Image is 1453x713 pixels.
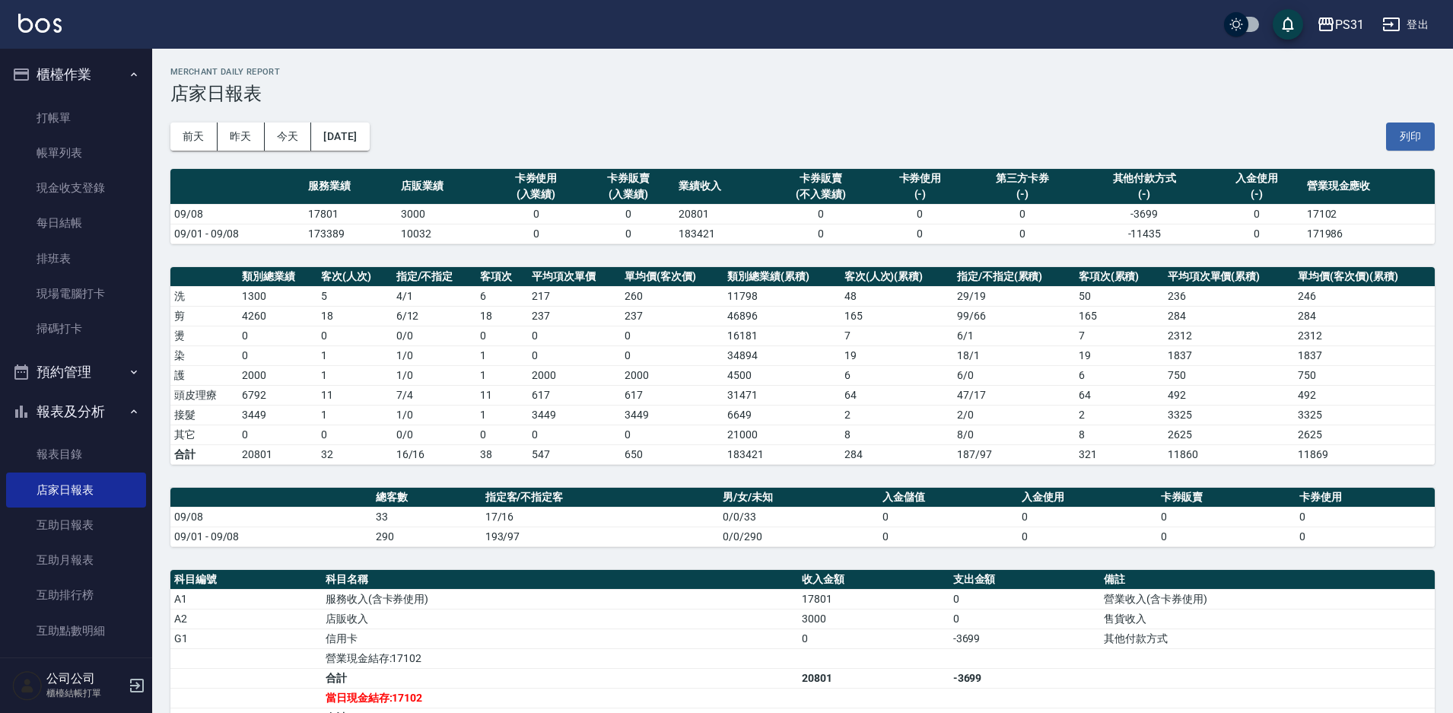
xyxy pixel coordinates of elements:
[372,488,482,508] th: 總客數
[675,204,768,224] td: 20801
[528,425,621,444] td: 0
[170,204,304,224] td: 09/08
[841,405,953,425] td: 2
[494,170,579,186] div: 卡券使用
[723,425,840,444] td: 21000
[841,326,953,345] td: 7
[723,306,840,326] td: 46896
[949,570,1101,590] th: 支出金額
[1294,306,1435,326] td: 284
[476,425,528,444] td: 0
[238,306,317,326] td: 4260
[322,688,798,708] td: 當日現金結存:17102
[6,311,146,346] a: 掃碼打卡
[170,224,304,244] td: 09/01 - 09/08
[393,444,477,464] td: 16/16
[1214,170,1299,186] div: 入金使用
[621,385,723,405] td: 617
[1157,507,1296,527] td: 0
[953,286,1075,306] td: 29 / 19
[1210,204,1303,224] td: 0
[372,507,482,527] td: 33
[841,425,953,444] td: 8
[719,527,879,546] td: 0/0/290
[1075,267,1164,287] th: 客項次(累積)
[879,507,1018,527] td: 0
[528,306,621,326] td: 237
[1164,267,1295,287] th: 平均項次單價(累積)
[170,527,372,546] td: 09/01 - 09/08
[1100,589,1435,609] td: 營業收入(含卡券使用)
[1079,204,1210,224] td: -3699
[322,570,798,590] th: 科目名稱
[949,629,1101,648] td: -3699
[621,444,723,464] td: 650
[841,267,953,287] th: 客次(人次)(累積)
[238,365,317,385] td: 2000
[393,405,477,425] td: 1 / 0
[953,385,1075,405] td: 47 / 17
[393,267,477,287] th: 指定/不指定
[218,123,265,151] button: 昨天
[317,326,393,345] td: 0
[6,437,146,472] a: 報表目錄
[723,267,840,287] th: 類別總業績(累積)
[949,609,1101,629] td: 0
[170,385,238,405] td: 頭皮理療
[238,286,317,306] td: 1300
[768,224,874,244] td: 0
[1294,326,1435,345] td: 2312
[1164,385,1295,405] td: 492
[170,169,1435,244] table: a dense table
[878,170,963,186] div: 卡券使用
[1100,609,1435,629] td: 售貨收入
[304,224,397,244] td: 173389
[582,204,675,224] td: 0
[878,186,963,202] div: (-)
[1210,224,1303,244] td: 0
[476,286,528,306] td: 6
[1294,405,1435,425] td: 3325
[6,578,146,613] a: 互助排行榜
[170,326,238,345] td: 燙
[393,326,477,345] td: 0 / 0
[322,648,798,668] td: 營業現金結存:17102
[841,365,953,385] td: 6
[322,609,798,629] td: 店販收入
[723,365,840,385] td: 4500
[841,444,953,464] td: 284
[528,405,621,425] td: 3449
[621,345,723,365] td: 0
[771,170,870,186] div: 卡券販賣
[1164,306,1295,326] td: 284
[476,267,528,287] th: 客項次
[482,488,720,508] th: 指定客/不指定客
[1386,123,1435,151] button: 列印
[6,205,146,240] a: 每日結帳
[1294,385,1435,405] td: 492
[476,405,528,425] td: 1
[170,306,238,326] td: 剪
[1075,425,1164,444] td: 8
[238,444,317,464] td: 20801
[317,385,393,405] td: 11
[12,670,43,701] img: Person
[1296,488,1435,508] th: 卡券使用
[18,14,62,33] img: Logo
[1311,9,1370,40] button: PS31
[322,629,798,648] td: 信用卡
[1335,15,1364,34] div: PS31
[798,629,949,648] td: 0
[1075,365,1164,385] td: 6
[238,326,317,345] td: 0
[170,67,1435,77] h2: Merchant Daily Report
[170,444,238,464] td: 合計
[6,100,146,135] a: 打帳單
[953,365,1075,385] td: 6 / 0
[170,345,238,365] td: 染
[723,326,840,345] td: 16181
[322,668,798,688] td: 合計
[966,204,1078,224] td: 0
[393,286,477,306] td: 4 / 1
[476,326,528,345] td: 0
